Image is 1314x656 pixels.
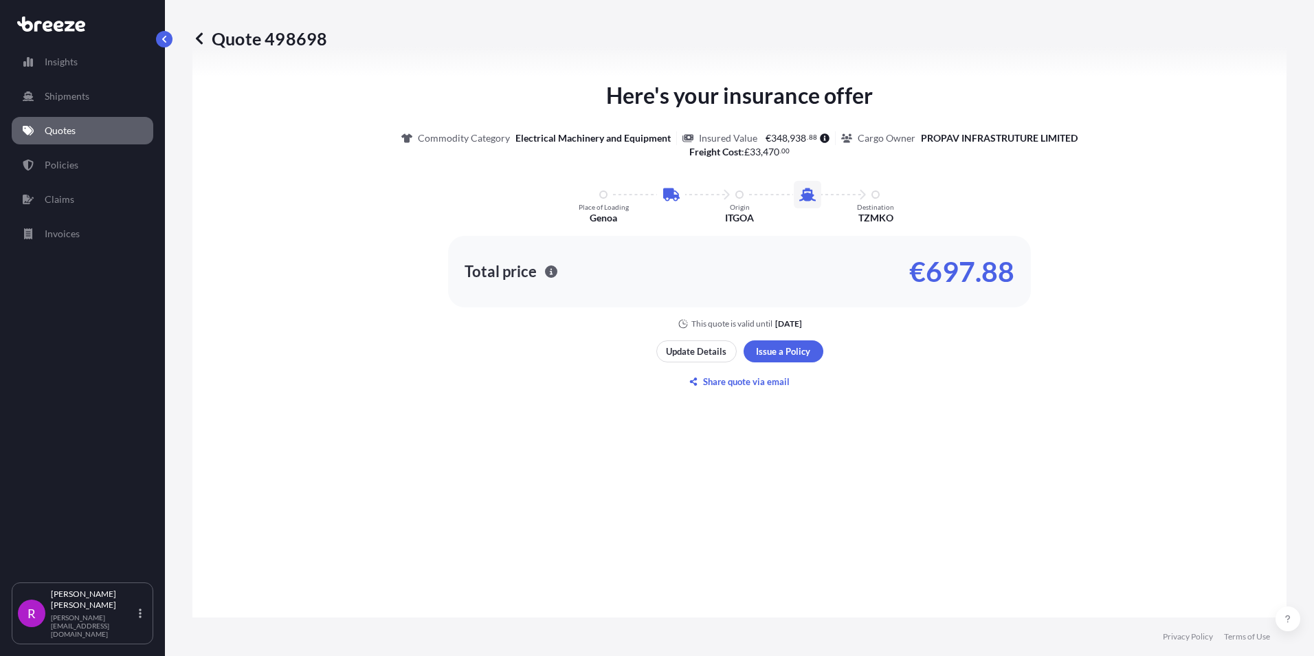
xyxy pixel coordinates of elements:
p: Electrical Machinery and Equipment [515,131,671,145]
p: Invoices [45,227,80,241]
button: Update Details [656,340,737,362]
button: Share quote via email [656,371,823,393]
p: Total price [465,265,537,278]
span: R [27,606,36,620]
a: Insights [12,48,153,76]
p: €697.88 [909,261,1014,283]
p: TZMKO [858,211,893,225]
a: Shipments [12,83,153,110]
span: 00 [781,149,790,153]
a: Terms of Use [1224,631,1270,642]
b: Freight Cost [689,146,742,157]
p: Insured Value [699,131,757,145]
p: Issue a Policy [756,345,810,358]
p: Genoa [590,211,617,225]
p: Claims [45,193,74,206]
p: Shipments [45,89,89,103]
span: £ [744,147,750,157]
p: [PERSON_NAME][EMAIL_ADDRESS][DOMAIN_NAME] [51,613,136,638]
span: 348 [771,133,788,143]
p: This quote is valid until [691,318,772,329]
p: Quote 498698 [192,28,327,50]
p: PROPAV INFRASTRUTURE LIMITED [921,131,1078,145]
p: Update Details [666,345,726,358]
p: : [689,145,790,159]
span: 33 [750,147,761,157]
a: Invoices [12,220,153,248]
span: 470 [763,147,779,157]
span: 88 [809,135,817,140]
p: Share quote via email [703,375,790,389]
p: Origin [730,203,750,211]
p: ITGOA [725,211,754,225]
p: Policies [45,158,78,172]
p: Cargo Owner [858,131,915,145]
a: Quotes [12,117,153,144]
p: Place of Loading [579,203,629,211]
a: Claims [12,186,153,213]
span: € [766,133,771,143]
p: Commodity Category [418,131,510,145]
p: Quotes [45,124,76,138]
p: [PERSON_NAME] [PERSON_NAME] [51,589,136,611]
p: Here's your insurance offer [606,79,873,112]
p: [DATE] [775,318,802,329]
p: Destination [857,203,894,211]
span: , [788,133,790,143]
button: Issue a Policy [744,340,823,362]
a: Policies [12,151,153,179]
span: . [780,149,781,153]
a: Privacy Policy [1163,631,1213,642]
span: . [807,135,808,140]
span: 938 [790,133,806,143]
span: , [761,147,763,157]
p: Insights [45,55,78,69]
